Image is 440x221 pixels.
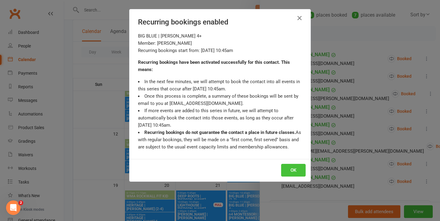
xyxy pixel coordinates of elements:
strong: Recurring bookings have been activated successfully for this contact. This means: [138,60,290,72]
button: OK [281,164,306,177]
li: If more events are added to this series in future, we will attempt to automatically book the cont... [138,107,302,129]
li: Once this process is complete, a summary of these bookings will be sent by email to you at [EMAIL... [138,93,302,107]
li: In the next few minutes, we will attempt to book the contact into all events in this series that ... [138,78,302,93]
h4: Recurring bookings enabled [138,18,302,26]
strong: Recurring bookings do not guarantee the contact a place in future classes. [144,130,296,135]
iframe: Intercom live chat [6,200,21,215]
div: Member: [PERSON_NAME] [138,40,302,47]
div: Recurring bookings start from: [DATE] 10:45am [138,47,302,54]
div: BIG BLUE | [PERSON_NAME] 4+ [138,32,302,40]
span: 2 [18,200,23,205]
li: As with regular bookings, they will be made on a "first come, first served" basis and are subject... [138,129,302,151]
button: Close [295,13,304,23]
